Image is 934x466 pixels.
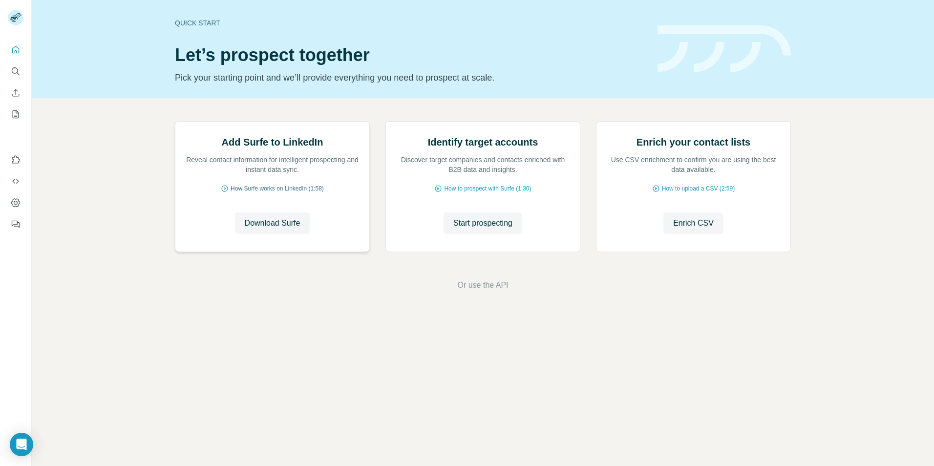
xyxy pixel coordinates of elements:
[8,215,23,233] button: Feedback
[8,63,23,80] button: Search
[222,135,323,149] h2: Add Surfe to LinkedIn
[175,18,646,28] div: Quick start
[8,151,23,169] button: Use Surfe on LinkedIn
[428,135,538,149] h2: Identify target accounts
[8,84,23,102] button: Enrich CSV
[8,172,23,190] button: Use Surfe API
[444,212,522,234] button: Start prospecting
[444,184,531,193] span: How to prospect with Surfe (1:30)
[8,106,23,123] button: My lists
[673,217,714,229] span: Enrich CSV
[175,71,646,85] p: Pick your starting point and we’ll provide everything you need to prospect at scale.
[185,155,360,174] p: Reveal contact information for intelligent prospecting and instant data sync.
[231,184,324,193] span: How Surfe works on LinkedIn (1:58)
[245,217,300,229] span: Download Surfe
[235,212,310,234] button: Download Surfe
[396,155,570,174] p: Discover target companies and contacts enriched with B2B data and insights.
[8,41,23,59] button: Quick start
[453,217,512,229] span: Start prospecting
[175,45,646,65] h1: Let’s prospect together
[606,155,781,174] p: Use CSV enrichment to confirm you are using the best data available.
[10,433,33,456] div: Open Intercom Messenger
[663,212,723,234] button: Enrich CSV
[637,135,750,149] h2: Enrich your contact lists
[457,279,508,291] button: Or use the API
[662,184,735,193] span: How to upload a CSV (2:59)
[8,194,23,212] button: Dashboard
[658,25,791,73] img: banner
